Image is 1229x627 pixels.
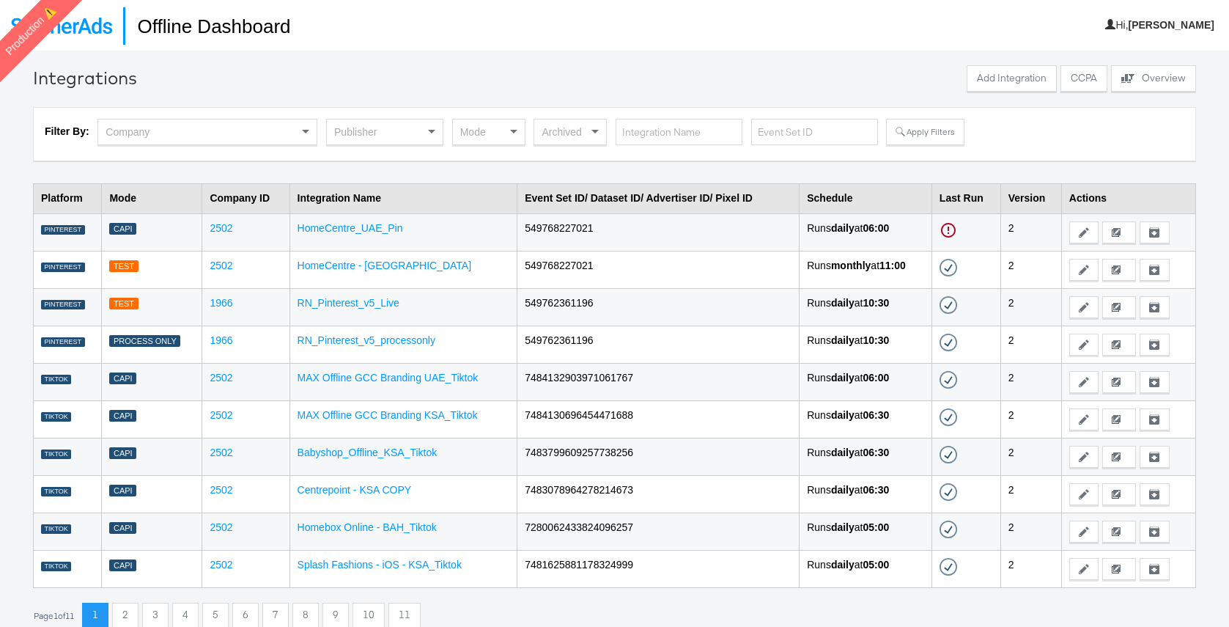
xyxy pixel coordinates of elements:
div: Integrations [33,65,137,90]
th: Company ID [202,183,289,213]
a: MAX Offline GCC Branding KSA_Tiktok [298,409,478,421]
th: Integration Name [289,183,517,213]
td: Runs at [800,513,932,550]
th: Schedule [800,183,932,213]
a: Overview [1111,65,1196,95]
th: Platform [34,183,102,213]
a: RN_Pinterest_v5_processonly [298,334,435,346]
td: 549768227021 [517,251,800,288]
td: 2 [1000,326,1061,363]
div: Capi [109,560,136,572]
div: Process Only [109,335,180,348]
td: 2 [1000,363,1061,400]
td: Runs at [800,550,932,587]
strong: monthly [831,260,871,271]
div: Test [109,260,138,273]
button: Overview [1111,65,1196,92]
td: 7481625881178324999 [517,550,800,587]
div: Capi [109,522,136,535]
h1: Offline Dashboard [123,7,290,45]
td: Runs at [800,251,932,288]
div: TIKTOK [41,375,71,385]
a: 2502 [210,484,232,496]
div: PINTEREST [41,263,85,273]
div: TIKTOK [41,524,71,535]
div: Company [98,120,317,144]
th: Version [1000,183,1061,213]
strong: daily [831,297,855,309]
input: Integration Name [616,119,742,146]
div: PINTEREST [41,337,85,348]
strong: 05:00 [863,521,889,533]
strong: 06:00 [863,222,889,234]
td: Runs at [800,363,932,400]
input: Event Set ID [751,119,878,146]
td: Runs at [800,213,932,251]
div: TIKTOK [41,412,71,422]
td: 2 [1000,550,1061,587]
a: 1966 [210,297,232,309]
strong: 10:30 [863,297,889,309]
td: 2 [1000,251,1061,288]
strong: daily [831,222,855,234]
button: Add Integration [967,65,1057,92]
b: [PERSON_NAME] [1129,19,1214,31]
a: 1966 [210,334,232,346]
td: Runs at [800,326,932,363]
a: CCPA [1060,65,1107,95]
a: MAX Offline GCC Branding UAE_Tiktok [298,372,479,384]
td: Runs at [800,475,932,513]
strong: daily [831,409,855,421]
td: Runs at [800,400,932,438]
a: HomeCentre_UAE_Pin [298,222,403,234]
a: 2502 [210,521,232,533]
th: Event Set ID/ Dataset ID/ Advertiser ID/ Pixel ID [517,183,800,213]
a: 2502 [210,409,232,421]
strong: 06:30 [863,447,889,458]
td: 2 [1000,513,1061,550]
td: 2 [1000,213,1061,251]
img: StitcherAds [11,18,112,34]
div: PINTEREST [41,225,85,235]
a: 2502 [210,447,232,458]
strong: daily [831,372,855,384]
td: 549768227021 [517,213,800,251]
a: Centrepoint - KSA COPY [298,484,412,496]
div: Test [109,298,138,310]
td: 2 [1000,400,1061,438]
button: Apply Filters [886,119,964,145]
td: Runs at [800,438,932,475]
div: Capi [109,447,136,460]
div: PINTEREST [41,300,85,310]
div: TIKTOK [41,562,71,572]
div: TIKTOK [41,450,71,460]
a: Splash Fashions - iOS - KSA_Tiktok [298,559,462,571]
strong: daily [831,559,855,571]
div: Capi [109,410,136,422]
strong: 06:30 [863,409,889,421]
div: Capi [109,485,136,497]
a: 2502 [210,372,232,384]
th: Actions [1061,183,1195,213]
td: 549762361196 [517,326,800,363]
div: Archived [534,120,606,144]
td: Runs at [800,288,932,326]
a: Babyshop_Offline_KSA_Tiktok [298,447,438,458]
strong: Filter By: [45,125,89,137]
strong: daily [831,447,855,458]
td: 2 [1000,438,1061,475]
td: 7484130696454471688 [517,400,800,438]
td: 2 [1000,288,1061,326]
th: Mode [102,183,202,213]
a: HomeCentre - [GEOGRAPHIC_DATA] [298,260,472,271]
div: Publisher [327,120,443,144]
a: Homebox Online - BAH_Tiktok [298,521,437,533]
div: Mode [453,120,525,144]
div: Capi [109,223,136,235]
a: 2502 [210,260,232,271]
td: 549762361196 [517,288,800,326]
td: 7484132903971061767 [517,363,800,400]
td: 7483799609257738256 [517,438,800,475]
strong: 06:00 [863,372,889,384]
a: Add Integration [967,65,1057,95]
